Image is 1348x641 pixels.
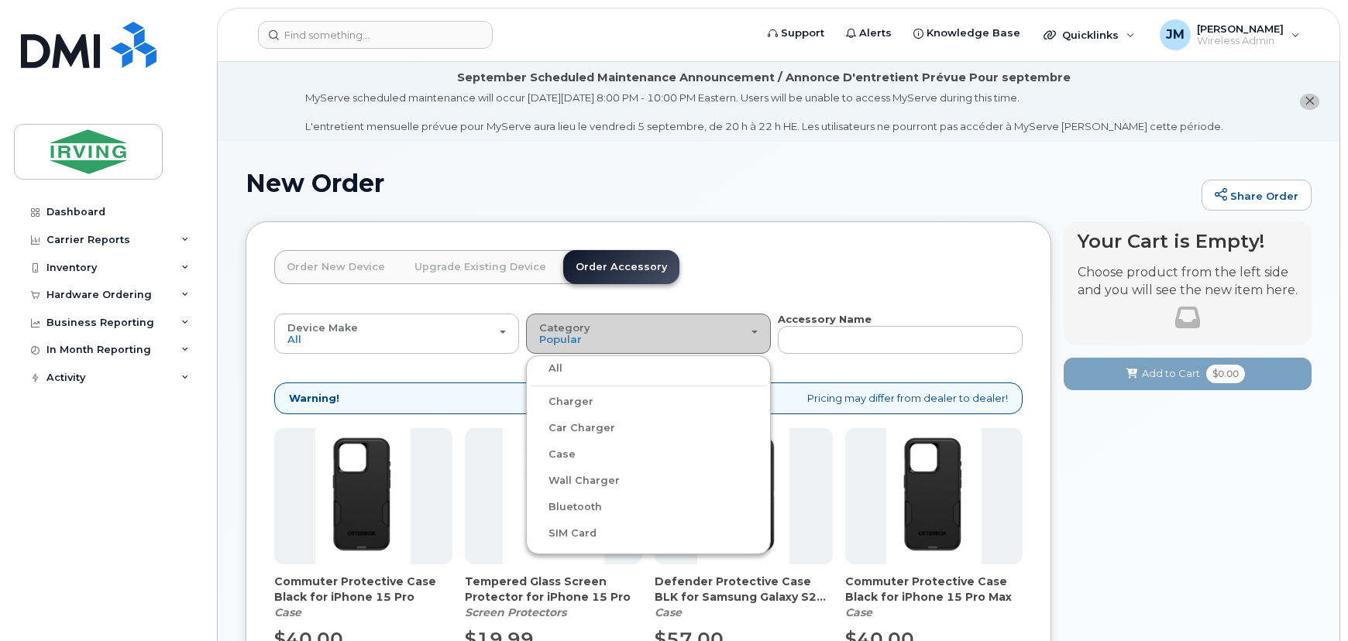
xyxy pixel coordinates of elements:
[530,524,597,543] label: SIM Card
[1078,231,1298,252] h4: Your Cart is Empty!
[845,574,1023,620] div: Commuter Protective Case Black for iPhone 15 Pro Max
[655,574,833,620] div: Defender Protective Case BLK for Samsung Galaxy S23 FE Otterbox
[530,445,576,464] label: Case
[287,333,301,345] span: All
[530,359,562,378] label: All
[778,313,872,325] strong: Accessory Name
[274,574,452,605] span: Commuter Protective Case Black for iPhone 15 Pro
[465,574,643,620] div: Tempered Glass Screen Protector for iPhone 15 Pro
[655,574,833,605] span: Defender Protective Case BLK for Samsung Galaxy S23 FE Otterbox
[530,419,615,437] label: Car Charger
[274,574,452,620] div: Commuter Protective Case Black for iPhone 15 Pro
[886,428,982,564] img: MicrosoftTeams-image__10_.png
[246,170,1194,197] h1: New Order
[1142,366,1200,381] span: Add to Cart
[274,605,301,619] em: Case
[274,382,1023,414] div: Pricing may differ from dealer to dealer!
[457,70,1071,86] div: September Scheduled Maintenance Announcement / Annonce D'entretient Prévue Pour septembre
[402,250,559,284] a: Upgrade Existing Device
[655,605,682,619] em: Case
[526,314,771,354] button: Category Popular
[1300,94,1319,110] button: close notification
[274,314,519,354] button: Device Make All
[530,498,602,516] label: Bluetooth
[530,471,620,490] label: Wall Charger
[539,333,582,345] span: Popular
[315,428,411,564] img: MicrosoftTeams-image__10_.png
[287,321,358,334] span: Device Make
[563,250,679,284] a: Order Accessory
[1206,365,1245,383] span: $0.00
[1064,358,1312,389] button: Add to Cart $0.00
[845,574,1023,605] span: Commuter Protective Case Black for iPhone 15 Pro Max
[305,91,1223,134] div: MyServe scheduled maintenance will occur [DATE][DATE] 8:00 PM - 10:00 PM Eastern. Users will be u...
[1202,180,1312,211] a: Share Order
[465,605,566,619] em: Screen Protectors
[503,428,604,564] img: MicrosoftTeams-image__13_.png
[845,605,872,619] em: Case
[539,321,590,334] span: Category
[274,250,397,284] a: Order New Device
[530,392,593,411] label: Charger
[289,391,339,406] strong: Warning!
[465,574,643,605] span: Tempered Glass Screen Protector for iPhone 15 Pro
[1078,264,1298,300] p: Choose product from the left side and you will see the new item here.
